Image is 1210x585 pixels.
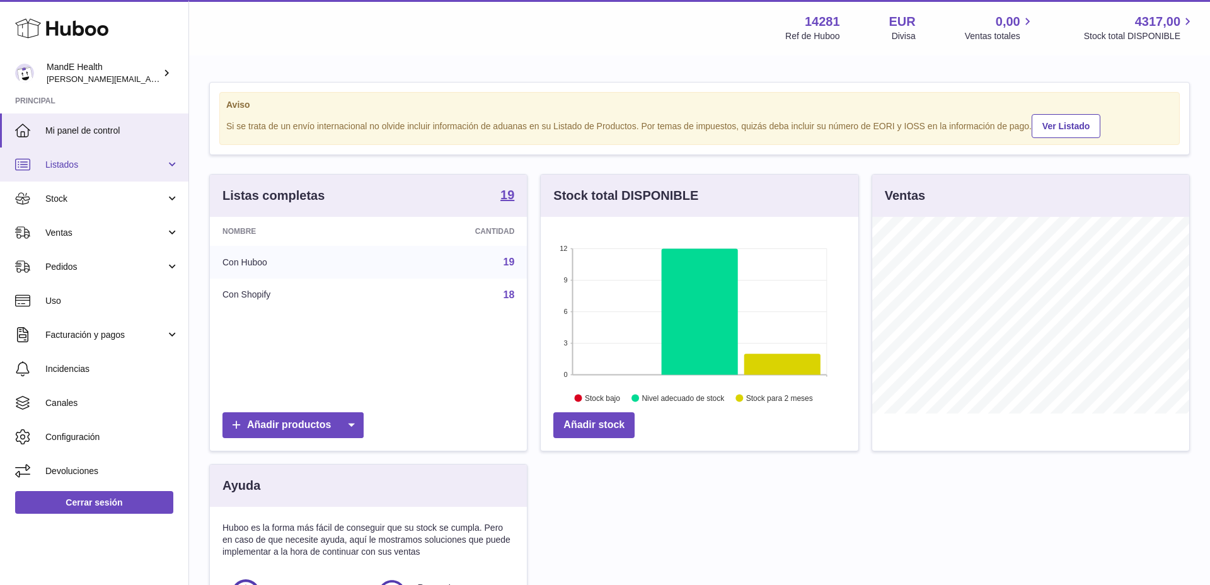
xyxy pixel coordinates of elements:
[805,13,840,30] strong: 14281
[45,261,166,273] span: Pedidos
[785,30,839,42] div: Ref de Huboo
[889,13,916,30] strong: EUR
[564,276,568,284] text: 9
[892,30,916,42] div: Divisa
[965,30,1035,42] span: Ventas totales
[210,279,378,311] td: Con Shopify
[222,187,325,204] h3: Listas completas
[504,257,515,267] a: 19
[226,112,1173,138] div: Si se trata de un envío internacional no olvide incluir información de aduanas en su Listado de P...
[500,188,514,201] strong: 19
[553,187,698,204] h3: Stock total DISPONIBLE
[746,394,813,403] text: Stock para 2 meses
[45,193,166,205] span: Stock
[965,13,1035,42] a: 0,00 Ventas totales
[564,371,568,378] text: 0
[47,61,160,85] div: MandE Health
[504,289,515,300] a: 18
[222,412,364,438] a: Añadir productos
[47,74,320,84] span: [PERSON_NAME][EMAIL_ADDRESS][PERSON_NAME][DOMAIN_NAME]
[45,431,179,443] span: Configuración
[45,125,179,137] span: Mi panel de control
[45,227,166,239] span: Ventas
[378,217,527,246] th: Cantidad
[996,13,1020,30] span: 0,00
[1084,13,1195,42] a: 4317,00 Stock total DISPONIBLE
[45,329,166,341] span: Facturación y pagos
[15,64,34,83] img: luis.mendieta@mandehealth.com
[210,246,378,279] td: Con Huboo
[500,188,514,204] a: 19
[585,394,620,403] text: Stock bajo
[210,217,378,246] th: Nombre
[1135,13,1180,30] span: 4317,00
[226,99,1173,111] strong: Aviso
[45,159,166,171] span: Listados
[564,308,568,315] text: 6
[15,491,173,514] a: Cerrar sesión
[45,295,179,307] span: Uso
[222,522,514,558] p: Huboo es la forma más fácil de conseguir que su stock se cumpla. Pero en caso de que necesite ayu...
[1084,30,1195,42] span: Stock total DISPONIBLE
[560,245,568,252] text: 12
[45,465,179,477] span: Devoluciones
[45,397,179,409] span: Canales
[885,187,925,204] h3: Ventas
[564,339,568,347] text: 3
[222,477,260,494] h3: Ayuda
[642,394,725,403] text: Nivel adecuado de stock
[45,363,179,375] span: Incidencias
[553,412,635,438] a: Añadir stock
[1032,114,1100,138] a: Ver Listado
